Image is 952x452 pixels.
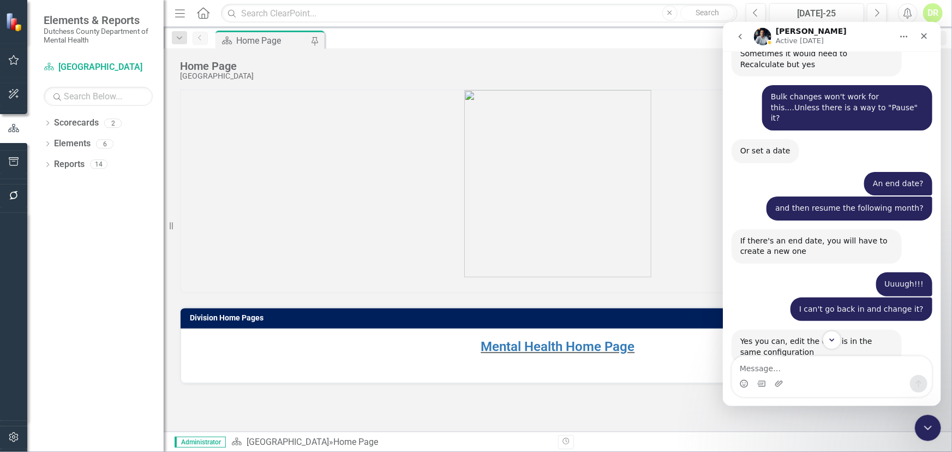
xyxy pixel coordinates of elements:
img: blobid0.jpg [464,90,651,277]
div: [DATE]-25 [773,7,861,20]
span: Search [696,8,719,17]
span: Elements & Reports [44,14,153,27]
small: Dutchess County Department of Mental Health [44,27,153,45]
div: Home Page [333,437,378,447]
div: 6 [96,139,113,148]
h3: Division Home Pages [190,314,930,322]
button: Search [680,5,735,21]
button: DR [923,3,943,23]
input: Search Below... [44,87,153,106]
div: 2 [104,118,122,128]
a: [GEOGRAPHIC_DATA] [44,61,153,74]
img: ClearPoint Strategy [5,13,25,32]
div: Home Page [236,34,308,47]
a: Elements [54,138,91,150]
a: Scorecards [54,117,99,129]
button: [DATE]-25 [769,3,865,23]
a: Reports [54,158,85,171]
span: Administrator [175,437,226,448]
div: Home Page [180,60,254,72]
div: 14 [90,160,107,169]
a: [GEOGRAPHIC_DATA] [247,437,329,447]
iframe: Intercom live chat [723,22,941,406]
div: [GEOGRAPHIC_DATA] [180,72,254,80]
div: » [231,436,550,449]
input: Search ClearPoint... [221,4,737,23]
iframe: Intercom live chat [915,415,941,441]
a: Mental Health Home Page [481,339,635,354]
